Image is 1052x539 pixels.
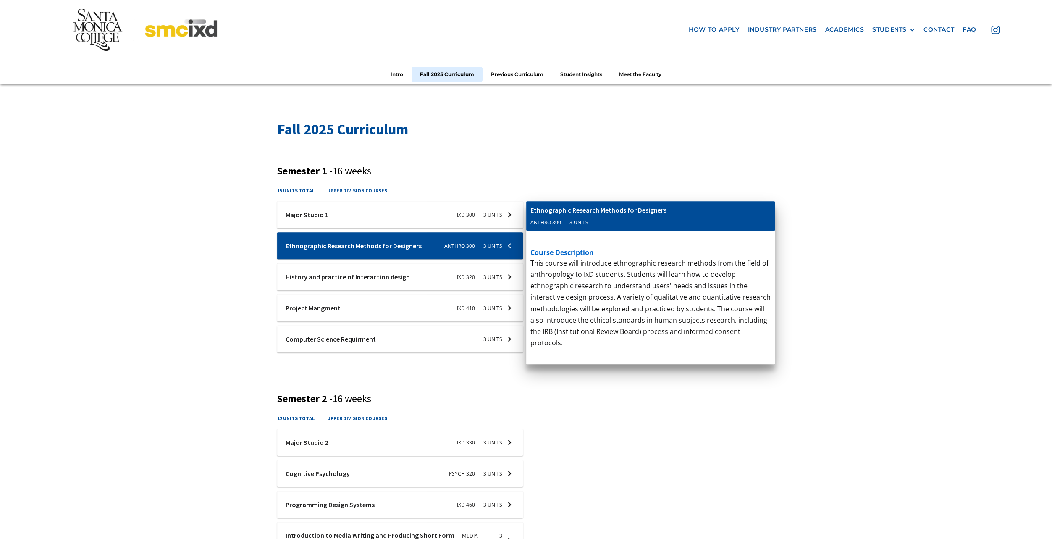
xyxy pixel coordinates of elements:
[277,187,315,195] h4: 15 units total
[382,66,412,82] a: Intro
[73,9,217,51] img: Santa Monica College - SMC IxD logo
[872,26,907,33] div: STUDENTS
[333,392,371,405] span: 16 weeks
[991,26,1000,34] img: icon - instagram
[277,165,775,177] h3: Semester 1 -
[277,119,775,140] h2: Fall 2025 Curriculum
[821,22,868,37] a: Academics
[277,393,775,405] h3: Semester 2 -
[412,66,483,82] a: Fall 2025 Curriculum
[552,66,611,82] a: Student Insights
[685,22,743,37] a: how to apply
[872,26,915,33] div: STUDENTS
[327,414,387,422] h4: upper division courses
[277,414,315,422] h4: 12 units total
[483,66,552,82] a: Previous Curriculum
[958,22,981,37] a: faq
[743,22,821,37] a: industry partners
[327,187,387,195] h4: upper division courses
[333,164,371,177] span: 16 weeks
[611,66,670,82] a: Meet the Faculty
[919,22,958,37] a: contact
